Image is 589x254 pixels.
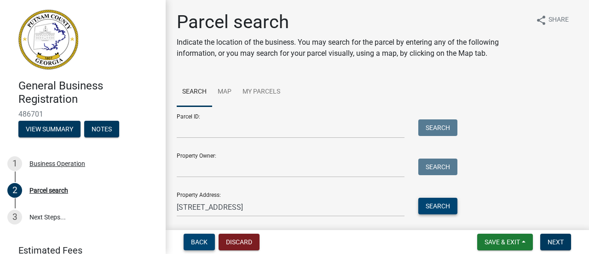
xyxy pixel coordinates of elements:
[29,160,85,167] div: Business Operation
[84,126,119,133] wm-modal-confirm: Notes
[477,234,533,250] button: Save & Exit
[177,37,528,59] p: Indicate the location of the business. You may search for the parcel by entering any of the follo...
[29,187,68,194] div: Parcel search
[177,225,578,236] div: Showing results for Property Address:
[18,110,147,118] span: 486701
[184,234,215,250] button: Back
[7,156,22,171] div: 1
[177,77,212,107] a: Search
[18,121,81,137] button: View Summary
[418,159,457,175] button: Search
[418,119,457,136] button: Search
[536,15,547,26] i: share
[7,183,22,198] div: 2
[219,234,260,250] button: Discard
[549,15,569,26] span: Share
[299,226,365,235] strong: [STREET_ADDRESS]
[212,77,237,107] a: Map
[18,79,158,106] h4: General Business Registration
[485,238,520,246] span: Save & Exit
[18,10,78,70] img: Putnam County, Georgia
[418,198,457,214] button: Search
[191,238,208,246] span: Back
[177,11,528,33] h1: Parcel search
[237,77,286,107] a: My Parcels
[18,126,81,133] wm-modal-confirm: Summary
[7,210,22,224] div: 3
[548,238,564,246] span: Next
[84,121,119,137] button: Notes
[528,11,576,29] button: shareShare
[540,234,571,250] button: Next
